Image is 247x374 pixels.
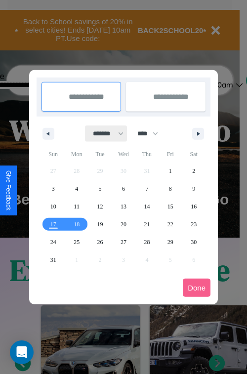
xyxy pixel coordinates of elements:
[88,198,112,215] button: 12
[169,162,172,180] span: 1
[65,215,88,233] button: 18
[182,146,206,162] span: Sat
[41,215,65,233] button: 17
[182,233,206,251] button: 30
[50,215,56,233] span: 17
[167,233,173,251] span: 29
[169,180,172,198] span: 8
[41,251,65,269] button: 31
[88,180,112,198] button: 5
[135,146,159,162] span: Thu
[167,215,173,233] span: 22
[41,233,65,251] button: 24
[135,180,159,198] button: 7
[182,215,206,233] button: 23
[65,198,88,215] button: 11
[192,180,195,198] span: 9
[112,180,135,198] button: 6
[52,180,55,198] span: 3
[121,198,126,215] span: 13
[135,198,159,215] button: 14
[41,198,65,215] button: 10
[144,233,150,251] span: 28
[121,215,126,233] span: 20
[159,215,182,233] button: 22
[144,198,150,215] span: 14
[135,215,159,233] button: 21
[182,162,206,180] button: 2
[10,340,34,364] div: Open Intercom Messenger
[99,180,102,198] span: 5
[159,198,182,215] button: 15
[50,251,56,269] span: 31
[112,215,135,233] button: 20
[88,215,112,233] button: 19
[41,180,65,198] button: 3
[121,233,126,251] span: 27
[65,233,88,251] button: 25
[112,233,135,251] button: 27
[65,180,88,198] button: 4
[97,233,103,251] span: 26
[88,233,112,251] button: 26
[74,215,80,233] span: 18
[112,198,135,215] button: 13
[50,198,56,215] span: 10
[50,233,56,251] span: 24
[159,180,182,198] button: 8
[159,146,182,162] span: Fri
[88,146,112,162] span: Tue
[182,180,206,198] button: 9
[97,215,103,233] span: 19
[122,180,125,198] span: 6
[192,162,195,180] span: 2
[5,170,12,210] div: Give Feedback
[167,198,173,215] span: 15
[145,180,148,198] span: 7
[159,233,182,251] button: 29
[112,146,135,162] span: Wed
[135,233,159,251] button: 28
[97,198,103,215] span: 12
[144,215,150,233] span: 21
[159,162,182,180] button: 1
[183,279,210,297] button: Done
[74,198,80,215] span: 11
[65,146,88,162] span: Mon
[191,233,197,251] span: 30
[182,198,206,215] button: 16
[75,180,78,198] span: 4
[191,198,197,215] span: 16
[74,233,80,251] span: 25
[191,215,197,233] span: 23
[41,146,65,162] span: Sun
